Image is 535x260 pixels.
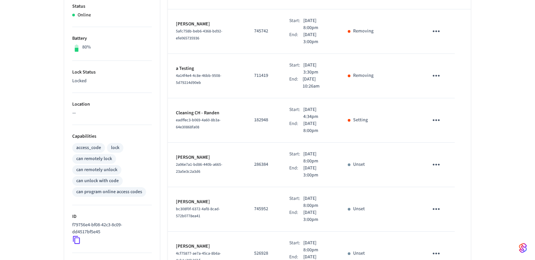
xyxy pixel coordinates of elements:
p: a Testing [176,65,238,72]
span: 4a14f4e4-4c8e-46bb-9508-5d79214d90eb [176,73,221,86]
p: Status [72,3,152,10]
span: bc308f0f-6372-4af8-8cad-572b0778ea41 [176,206,220,219]
p: 80% [82,44,91,51]
p: Battery [72,35,152,42]
p: [DATE] 8:00pm [303,17,332,31]
p: f79756e4-bf08-42c3-8c09-dd4517bf5e45 [72,222,149,236]
div: can remotely lock [76,155,112,162]
p: [DATE] 8:00pm [303,195,332,209]
img: SeamLogoGradient.69752ec5.svg [519,243,527,253]
p: [DATE] 8:00pm [303,120,332,134]
p: 711419 [254,72,273,79]
div: Start: [289,17,303,31]
span: eadffec3-b069-4a60-8b3a-64e30868fa08 [176,117,221,130]
div: End: [289,31,303,45]
p: Lock Status [72,69,152,76]
p: [DATE] 3:00pm [303,209,332,223]
p: — [72,110,152,117]
div: can remotely unlock [76,166,117,173]
p: 745952 [254,206,273,213]
p: Removing [353,28,373,35]
div: End: [289,209,303,223]
p: Setting [353,117,368,124]
span: 5afc758b-beb6-4368-bd92-efe065735936 [176,28,222,41]
div: Start: [289,62,303,76]
div: can program online access codes [76,188,142,196]
p: Cleaning CH - Randen [176,110,238,117]
p: Capabilities [72,133,152,140]
p: Online [78,12,91,19]
div: End: [289,165,303,179]
p: [PERSON_NAME] [176,154,238,161]
p: [DATE] 3:00pm [303,165,332,179]
p: Locked [72,78,152,85]
div: Start: [289,106,303,120]
p: Unset [353,161,365,168]
div: Start: [289,240,303,254]
div: can unlock with code [76,177,119,184]
p: [DATE] 3:30pm [303,62,332,76]
p: 745742 [254,28,273,35]
p: Unset [353,206,365,213]
p: [DATE] 4:34pm [303,106,332,120]
p: [PERSON_NAME] [176,21,238,28]
div: End: [289,76,302,90]
p: Unset [353,250,365,257]
p: 182948 [254,117,273,124]
p: 286384 [254,161,273,168]
p: [DATE] 3:00pm [303,31,332,45]
p: [DATE] 10:26am [303,76,332,90]
p: [DATE] 8:00pm [303,240,332,254]
div: access_code [76,144,101,151]
div: Start: [289,195,303,209]
p: 526928 [254,250,273,257]
p: ID [72,213,152,220]
p: [PERSON_NAME] [176,199,238,206]
span: 2a96e7a1-bd86-440b-a665-23a5e3c2a3d6 [176,162,222,174]
div: lock [111,144,119,151]
p: Location [72,101,152,108]
p: [PERSON_NAME] [176,243,238,250]
div: Start: [289,151,303,165]
p: [DATE] 8:00pm [303,151,332,165]
div: End: [289,120,303,134]
p: Removing [353,72,373,79]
